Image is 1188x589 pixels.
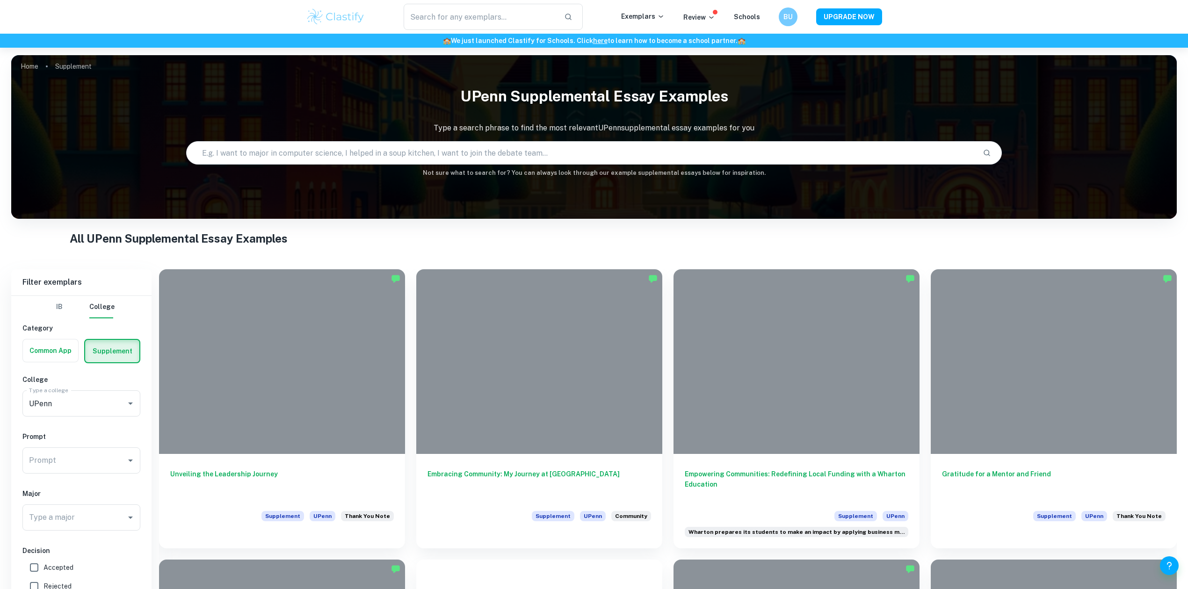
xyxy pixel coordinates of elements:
[159,269,405,548] a: Unveiling the Leadership JourneySupplementUPennWrite a short thank-you note to someone you have n...
[345,512,390,520] span: Thank You Note
[43,562,73,573] span: Accepted
[593,37,608,44] a: here
[85,340,139,362] button: Supplement
[29,386,68,394] label: Type a college
[532,511,574,521] span: Supplement
[310,511,335,521] span: UPenn
[416,269,662,548] a: Embracing Community: My Journey at [GEOGRAPHIC_DATA]SupplementUPennHow will you explore community...
[685,469,908,500] h6: Empowering Communities: Redefining Local Funding with a Wharton Education
[11,122,1177,134] p: Type a search phrase to find the most relevant UPenn supplemental essay examples for you
[11,168,1177,178] h6: Not sure what to search for? You can always look through our example supplemental essays below fo...
[391,564,400,574] img: Marked
[688,528,905,536] span: Wharton prepares its students to make an impact by applying business method
[22,431,140,442] h6: Prompt
[23,339,78,362] button: Common App
[816,8,882,25] button: UPGRADE NOW
[1113,511,1166,527] div: Write a short thank-you note to someone you have not yet thanked and would like to acknowledge. (...
[648,274,658,283] img: Marked
[905,274,915,283] img: Marked
[341,511,394,527] div: Write a short thank-you note to someone you have not yet thanked and would like to acknowledge. (...
[621,11,665,22] p: Exemplars
[22,323,140,333] h6: Category
[1163,274,1172,283] img: Marked
[124,454,137,467] button: Open
[187,140,975,166] input: E.g. I want to major in computer science, I helped in a soup kitchen, I want to join the debate t...
[734,13,760,21] a: Schools
[70,230,1119,247] h1: All UPenn Supplemental Essay Examples
[391,274,400,283] img: Marked
[170,469,394,500] h6: Unveiling the Leadership Journey
[834,511,877,521] span: Supplement
[124,397,137,410] button: Open
[1033,511,1076,521] span: Supplement
[427,469,651,500] h6: Embracing Community: My Journey at [GEOGRAPHIC_DATA]
[1116,512,1162,520] span: Thank You Note
[979,145,995,161] button: Search
[48,296,71,318] button: IB
[580,511,606,521] span: UPenn
[2,36,1186,46] h6: We just launched Clastify for Schools. Click to learn how to become a school partner.
[738,37,746,44] span: 🏫
[942,469,1166,500] h6: Gratitude for a Mentor and Friend
[261,511,304,521] span: Supplement
[21,60,38,73] a: Home
[89,296,115,318] button: College
[1160,556,1179,575] button: Help and Feedback
[611,511,651,527] div: How will you explore community at Penn? Consider how Penn will help shape your perspective, and h...
[11,269,152,295] h6: Filter exemplars
[905,564,915,574] img: Marked
[931,269,1177,548] a: Gratitude for a Mentor and FriendSupplementUPennWrite a short thank-you note to someone you have ...
[22,374,140,385] h6: College
[22,488,140,499] h6: Major
[779,7,797,26] button: BU
[1081,511,1107,521] span: UPenn
[683,12,715,22] p: Review
[306,7,365,26] img: Clastify logo
[674,269,920,548] a: Empowering Communities: Redefining Local Funding with a Wharton EducationSupplementUPennWharton p...
[48,296,115,318] div: Filter type choice
[124,511,137,524] button: Open
[685,527,908,537] div: Wharton prepares its students to make an impact by applying business methods and economic theory ...
[22,546,140,556] h6: Decision
[443,37,451,44] span: 🏫
[783,12,794,22] h6: BU
[11,81,1177,111] h1: UPenn Supplemental Essay Examples
[615,512,647,520] span: Community
[404,4,557,30] input: Search for any exemplars...
[883,511,908,521] span: UPenn
[55,61,92,72] p: Supplement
